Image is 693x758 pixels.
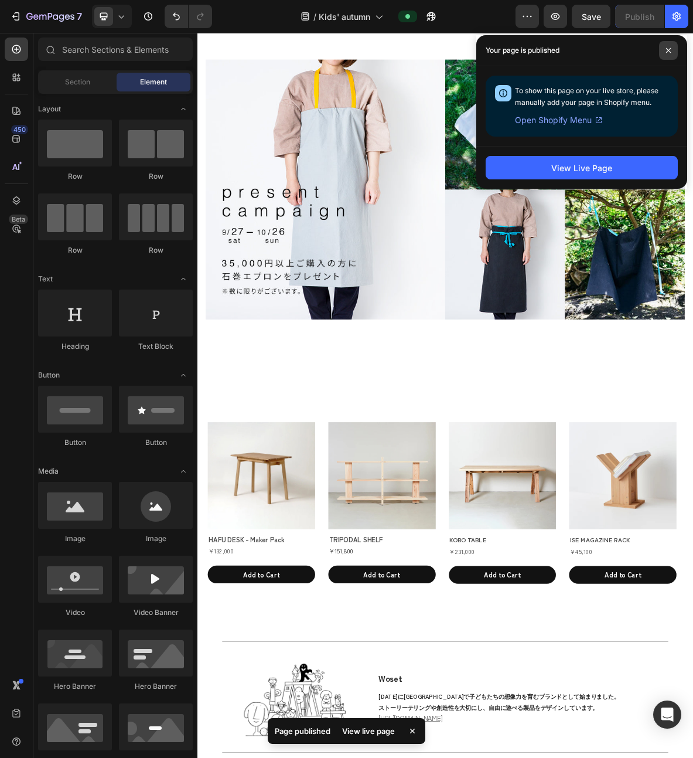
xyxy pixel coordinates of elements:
[319,11,370,23] span: Kids' autumn
[38,104,61,114] span: Layout
[528,713,613,725] strong: ISE MAGAZINE RACK
[65,77,90,87] span: Section
[165,5,212,28] div: Undo/Redo
[38,245,112,256] div: Row
[38,681,112,692] div: Hero Banner
[119,681,193,692] div: Hero Banner
[625,11,654,23] div: Publish
[12,38,691,406] img: gempages_485499438039565566-be48e29b-4a06-4a89-9ee8-00d1bb021e48.jpg
[119,171,193,182] div: Row
[486,156,678,179] button: View Live Page
[358,713,410,725] strong: KOBO TABLE
[174,270,193,288] span: Toggle open
[358,729,394,742] span: ¥231,000
[77,9,82,23] p: 7
[174,100,193,118] span: Toggle open
[38,171,112,182] div: Row
[186,710,338,744] div: Rich Text Editor. Editing area: main
[119,607,193,618] div: Video Banner
[197,33,693,758] iframe: Design area
[38,466,59,477] span: Media
[582,12,601,22] span: Save
[38,437,112,448] div: Button
[187,712,263,726] strong: TRIPODAL SHELF
[528,729,560,742] span: ¥45,100
[119,245,193,256] div: Row
[653,701,681,729] div: Open Intercom Messenger
[515,113,592,127] span: Open Shopify Menu
[9,215,28,224] div: Beta
[119,341,193,352] div: Text Block
[275,725,330,737] p: Page published
[38,341,112,352] div: Heading
[16,729,52,741] span: ¥132,000
[515,86,658,107] span: To show this page on your live store, please manually add your page in Shopify menu.
[174,462,193,481] span: Toggle open
[15,552,167,705] img: gempages_485499438039565566-abd6d903-69ec-46ea-a0bd-a0349414a5e8.webp
[16,712,124,726] strong: HAFU DESK - Maker Pack
[38,38,193,61] input: Search Sections & Elements
[119,533,193,544] div: Image
[174,366,193,385] span: Toggle open
[140,77,167,87] span: Element
[335,723,402,739] div: View live page
[38,370,60,380] span: Button
[357,552,509,705] img: gempages_485499438039565566-d5a0c871-9b54-4b14-95d6-3a9169df39dc.webp
[5,5,87,28] button: 7
[11,125,28,134] div: 450
[527,552,680,705] img: gempages_485499438039565566-4ae8c567-0516-45c2-9406-06be9c01d72c.webp
[38,274,53,284] span: Text
[313,11,316,23] span: /
[38,533,112,544] div: Image
[187,729,222,741] span: ¥151,800
[119,437,193,448] div: Button
[551,162,612,174] div: View Live Page
[38,607,112,618] div: Video
[615,5,664,28] button: Publish
[572,5,610,28] button: Save
[186,552,338,705] img: gempages_485499438039565566-73627742-374a-436b-b89c-10022a03d682.webp
[486,45,559,56] p: Your page is published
